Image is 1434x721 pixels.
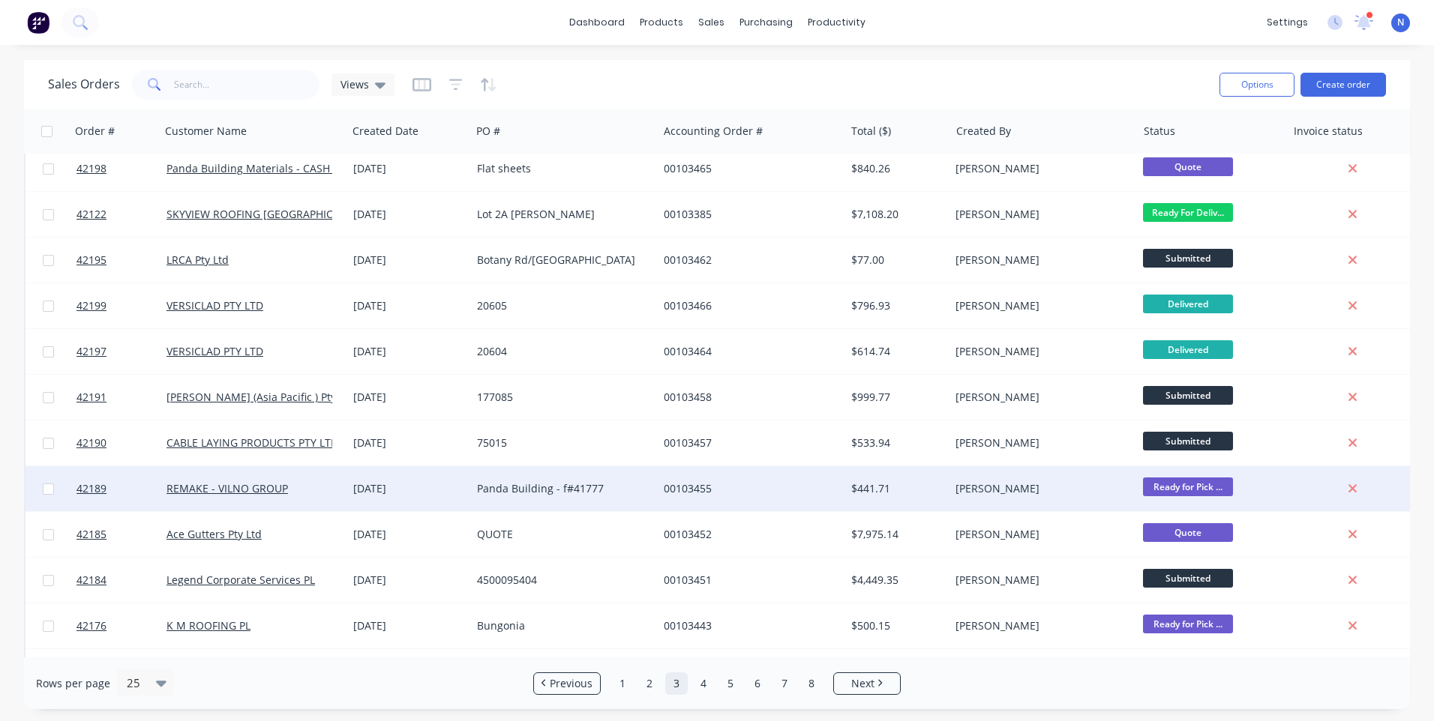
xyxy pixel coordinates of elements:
[851,435,939,450] div: $533.94
[1143,249,1233,268] span: Submitted
[732,11,800,34] div: purchasing
[1259,11,1315,34] div: settings
[1143,477,1233,496] span: Ready for Pick ...
[477,207,643,222] div: Lot 2A [PERSON_NAME]
[353,298,465,313] div: [DATE]
[746,672,769,695] a: Page 6
[664,161,830,176] div: 00103465
[955,481,1122,496] div: [PERSON_NAME]
[851,676,874,691] span: Next
[76,207,106,222] span: 42122
[166,161,357,175] a: Panda Building Materials - CASH SALE
[664,527,830,542] div: 00103452
[851,298,939,313] div: $796.93
[166,253,229,267] a: LRCA Pty Ltd
[353,207,465,222] div: [DATE]
[1219,73,1294,97] button: Options
[166,207,385,221] a: SKYVIEW ROOFING [GEOGRAPHIC_DATA] P/L
[48,77,120,91] h1: Sales Orders
[76,618,106,633] span: 42176
[664,573,830,588] div: 00103451
[1143,432,1233,450] span: Submitted
[719,672,742,695] a: Page 5
[477,253,643,268] div: Botany Rd/[GEOGRAPHIC_DATA]
[955,253,1122,268] div: [PERSON_NAME]
[76,512,166,557] a: 42185
[76,390,106,405] span: 42191
[477,527,643,542] div: QUOTE
[76,329,166,374] a: 42197
[1143,295,1233,313] span: Delivered
[477,344,643,359] div: 20604
[527,672,907,695] ul: Pagination
[851,573,939,588] div: $4,449.35
[166,618,250,633] a: K M ROOFING PL
[1143,340,1233,359] span: Delivered
[76,481,106,496] span: 42189
[1397,16,1404,29] span: N
[632,11,691,34] div: products
[477,161,643,176] div: Flat sheets
[955,435,1122,450] div: [PERSON_NAME]
[692,672,715,695] a: Page 4
[1143,157,1233,176] span: Quote
[851,618,939,633] div: $500.15
[834,676,900,691] a: Next page
[800,672,823,695] a: Page 8
[664,481,830,496] div: 00103455
[664,435,830,450] div: 00103457
[76,238,166,283] a: 42195
[851,390,939,405] div: $999.77
[1143,569,1233,588] span: Submitted
[851,481,939,496] div: $441.71
[76,375,166,420] a: 42191
[76,161,106,176] span: 42198
[955,390,1122,405] div: [PERSON_NAME]
[955,298,1122,313] div: [PERSON_NAME]
[174,70,320,100] input: Search...
[76,298,106,313] span: 42199
[664,124,763,139] div: Accounting Order #
[477,435,643,450] div: 75015
[353,527,465,542] div: [DATE]
[851,207,939,222] div: $7,108.20
[166,573,315,587] a: Legend Corporate Services PL
[353,344,465,359] div: [DATE]
[956,124,1011,139] div: Created By
[691,11,732,34] div: sales
[353,573,465,588] div: [DATE]
[477,573,643,588] div: 4500095404
[477,481,643,496] div: Panda Building - f#41777
[664,253,830,268] div: 00103462
[562,11,632,34] a: dashboard
[955,207,1122,222] div: [PERSON_NAME]
[352,124,418,139] div: Created Date
[166,344,263,358] a: VERSICLAD PTY LTD
[638,672,661,695] a: Page 2
[665,672,688,695] a: Page 3 is your current page
[477,618,643,633] div: Bungonia
[550,676,592,691] span: Previous
[76,420,166,465] a: 42190
[1294,124,1363,139] div: Invoice status
[477,390,643,405] div: 177085
[76,466,166,511] a: 42189
[76,253,106,268] span: 42195
[166,527,262,541] a: Ace Gutters Pty Ltd
[353,161,465,176] div: [DATE]
[955,573,1122,588] div: [PERSON_NAME]
[76,146,166,191] a: 42198
[166,390,355,404] a: [PERSON_NAME] (Asia Pacific ) Pty Ltd
[1300,73,1386,97] button: Create order
[664,390,830,405] div: 00103458
[851,527,939,542] div: $7,975.14
[1143,386,1233,405] span: Submitted
[851,344,939,359] div: $614.74
[76,558,166,603] a: 42184
[534,676,600,691] a: Previous page
[353,390,465,405] div: [DATE]
[851,161,939,176] div: $840.26
[664,344,830,359] div: 00103464
[76,192,166,237] a: 42122
[1143,615,1233,633] span: Ready for Pick ...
